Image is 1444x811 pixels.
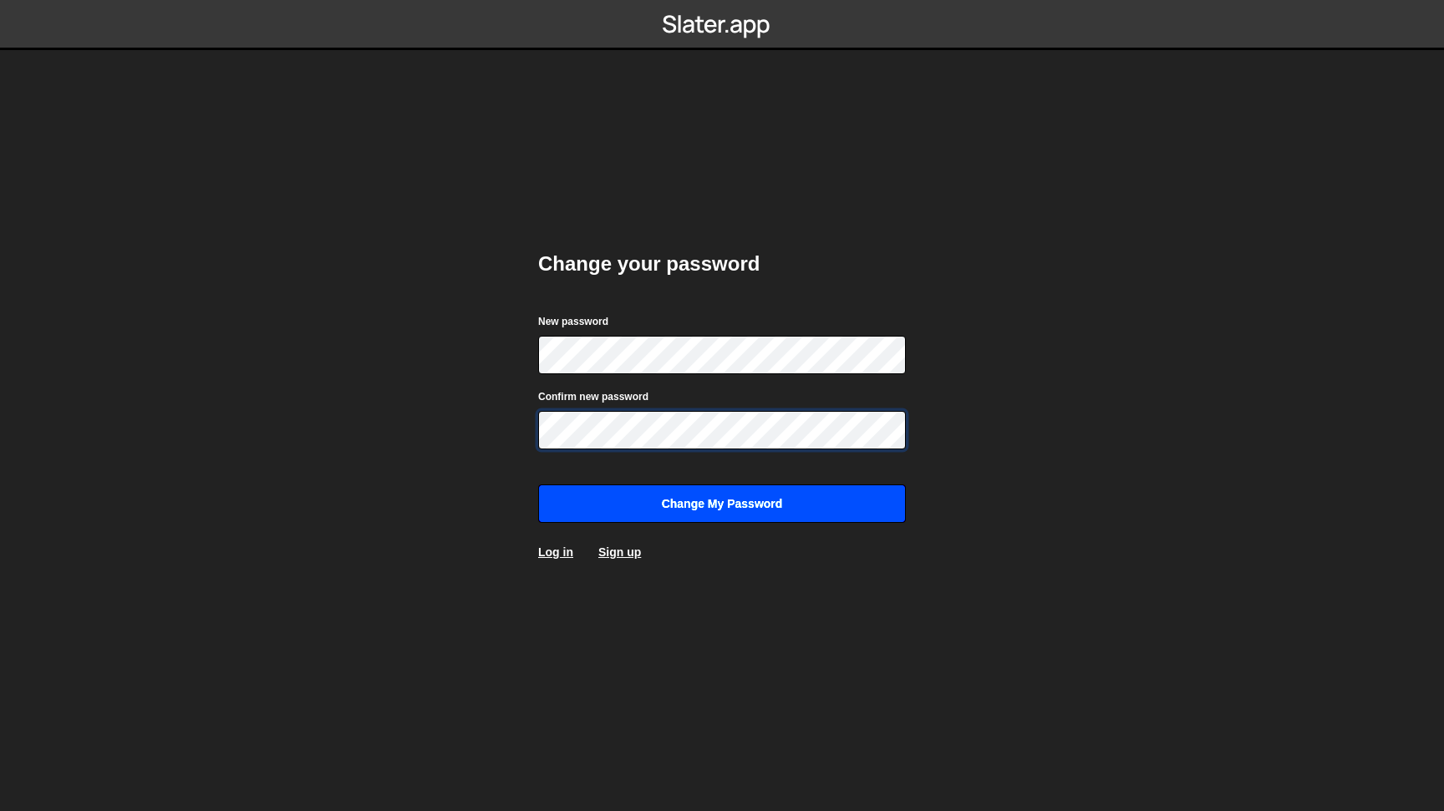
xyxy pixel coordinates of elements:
h2: Change your password [538,251,906,277]
label: New password [538,313,608,330]
label: Confirm new password [538,388,648,405]
input: Change my password [538,484,906,523]
a: Sign up [598,545,641,559]
a: Log in [538,545,573,559]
